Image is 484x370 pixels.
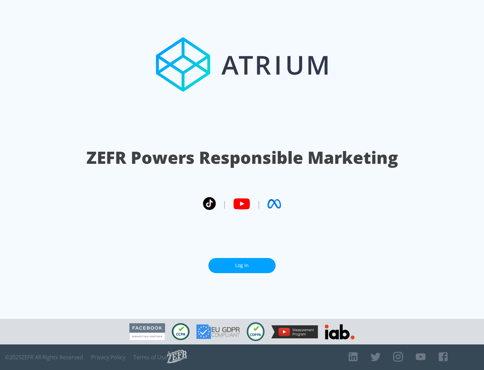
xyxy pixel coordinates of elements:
a: Privacy Policy [91,354,125,361]
a: Terms of Use [133,354,167,361]
span: | [223,199,227,209]
img: GDPR Compliant [196,324,240,339]
h1: ZEFR Powers Responsible Marketing [86,146,398,169]
img: IAB [325,324,355,339]
span: © 2025 ZEFR All Rights Reserved [5,354,83,361]
img: Facebook Marketing Partner [129,323,165,340]
a: Log In [208,258,276,273]
img: COPPA Compliant [247,322,265,341]
span: | [257,199,261,209]
img: CCPA Compliant [172,323,190,340]
img: YouTube Measurement Program [271,325,318,338]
